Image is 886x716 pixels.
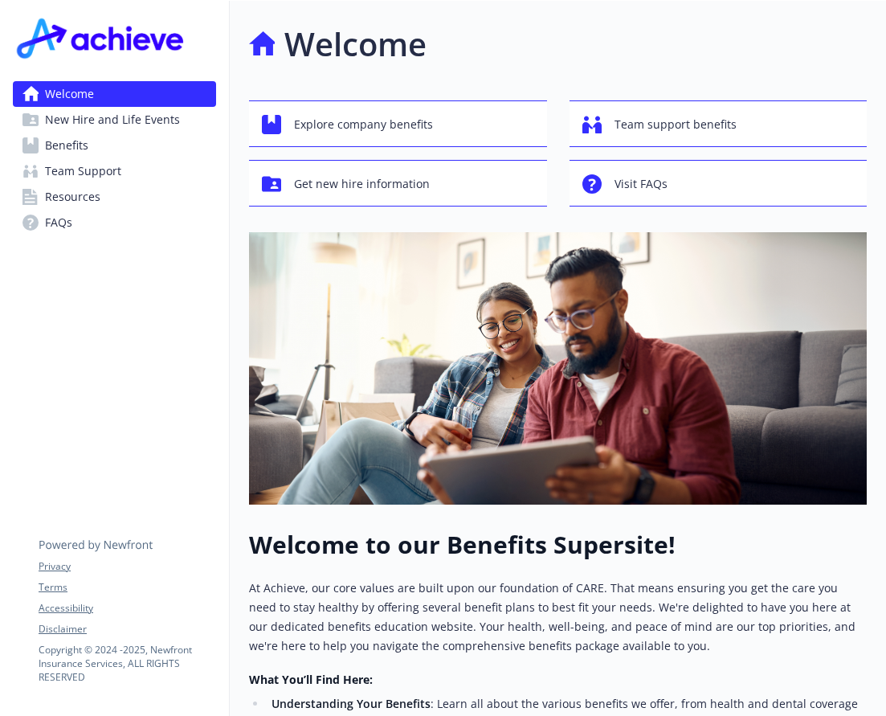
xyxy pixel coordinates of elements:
[13,158,216,184] a: Team Support
[272,696,431,711] strong: Understanding Your Benefits
[45,107,180,133] span: New Hire and Life Events
[249,530,867,559] h1: Welcome to our Benefits Supersite!
[39,601,215,616] a: Accessibility
[13,107,216,133] a: New Hire and Life Events
[39,622,215,636] a: Disclaimer
[45,210,72,235] span: FAQs
[13,81,216,107] a: Welcome
[294,109,433,140] span: Explore company benefits
[249,100,547,147] button: Explore company benefits
[249,160,547,207] button: Get new hire information
[39,643,215,684] p: Copyright © 2024 - 2025 , Newfront Insurance Services, ALL RIGHTS RESERVED
[570,160,868,207] button: Visit FAQs
[13,133,216,158] a: Benefits
[45,158,121,184] span: Team Support
[249,579,867,656] p: At Achieve, our core values are built upon our foundation of CARE. That means ensuring you get th...
[249,672,373,687] strong: What You’ll Find Here:
[249,232,867,505] img: overview page banner
[614,109,737,140] span: Team support benefits
[284,20,427,68] h1: Welcome
[45,81,94,107] span: Welcome
[39,559,215,574] a: Privacy
[45,184,100,210] span: Resources
[13,210,216,235] a: FAQs
[614,169,668,199] span: Visit FAQs
[39,580,215,595] a: Terms
[294,169,430,199] span: Get new hire information
[570,100,868,147] button: Team support benefits
[45,133,88,158] span: Benefits
[13,184,216,210] a: Resources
